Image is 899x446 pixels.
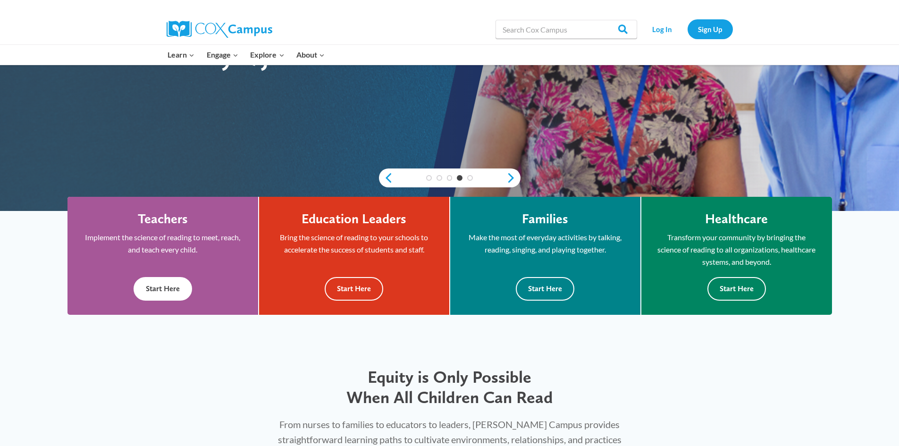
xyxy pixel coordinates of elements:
h4: Families [522,211,568,227]
img: Cox Campus [167,21,272,38]
a: Education Leaders Bring the science of reading to your schools to accelerate the success of stude... [259,197,449,315]
a: 5 [467,175,473,181]
a: 2 [437,175,442,181]
a: 1 [426,175,432,181]
p: Bring the science of reading to your schools to accelerate the success of students and staff. [273,231,435,255]
button: Start Here [134,277,192,300]
h4: Teachers [138,211,188,227]
p: Transform your community by bringing the science of reading to all organizations, healthcare syst... [655,231,818,268]
button: Child menu of About [290,45,331,65]
input: Search Cox Campus [496,20,637,39]
a: Families Make the most of everyday activities by talking, reading, singing, and playing together.... [450,197,640,315]
p: Implement the science of reading to meet, reach, and teach every child. [82,231,244,255]
a: Log In [642,19,683,39]
button: Child menu of Engage [201,45,244,65]
button: Child menu of Learn [162,45,201,65]
p: Make the most of everyday activities by talking, reading, singing, and playing together. [464,231,626,255]
nav: Secondary Navigation [642,19,733,39]
span: Equity is Only Possible When All Children Can Read [346,367,553,407]
nav: Primary Navigation [162,45,331,65]
h4: Healthcare [705,211,768,227]
button: Start Here [516,277,574,300]
a: Teachers Implement the science of reading to meet, reach, and teach every child. Start Here [67,197,258,315]
a: Sign Up [688,19,733,39]
a: 4 [457,175,462,181]
div: content slider buttons [379,168,521,187]
button: Child menu of Explore [244,45,291,65]
a: next [506,172,521,184]
h4: Education Leaders [302,211,406,227]
button: Start Here [325,277,383,300]
a: 3 [447,175,453,181]
button: Start Here [707,277,766,300]
a: previous [379,172,393,184]
a: Healthcare Transform your community by bringing the science of reading to all organizations, heal... [641,197,832,315]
